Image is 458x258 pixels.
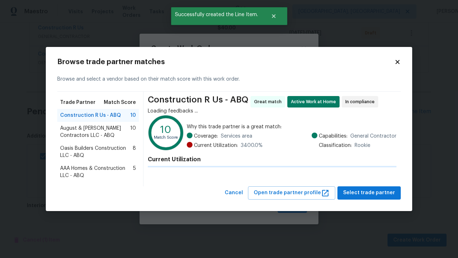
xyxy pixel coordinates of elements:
[148,96,248,107] span: Construction R Us - ABQ
[319,142,352,149] span: Classification:
[343,188,395,197] span: Select trade partner
[60,165,133,179] span: AAA Homes & Construction LLC - ABQ
[225,188,243,197] span: Cancel
[222,186,246,200] button: Cancel
[57,58,394,66] h2: Browse trade partner matches
[221,133,252,140] span: Services area
[130,125,136,139] span: 10
[130,112,136,119] span: 10
[337,186,401,200] button: Select trade partner
[262,9,286,23] button: Close
[60,112,121,119] span: Construction R Us - ABQ
[148,156,396,163] h4: Current Utilization
[60,145,133,159] span: Oasis Builders Construction LLC - ABQ
[60,99,96,106] span: Trade Partner
[154,136,178,140] text: Match Score
[57,67,401,92] div: Browse and select a vendor based on their match score with this work order.
[345,98,377,105] span: In compliance
[254,98,284,105] span: Great match
[133,145,136,159] span: 8
[133,165,136,179] span: 5
[355,142,370,149] span: Rookie
[187,123,396,130] span: Why this trade partner is a great match:
[319,133,347,140] span: Capabilities:
[241,142,263,149] span: 3400.0 %
[194,142,238,149] span: Current Utilization:
[194,133,218,140] span: Coverage:
[291,98,339,105] span: Active Work at Home
[160,125,171,135] text: 10
[171,7,262,22] span: Successfully created the Line Item.
[104,99,136,106] span: Match Score
[148,107,396,115] div: Loading feedbacks ...
[254,188,330,197] span: Open trade partner profile
[248,186,335,200] button: Open trade partner profile
[60,125,130,139] span: August & [PERSON_NAME] Contractors LLC - ABQ
[350,133,396,140] span: General Contractor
